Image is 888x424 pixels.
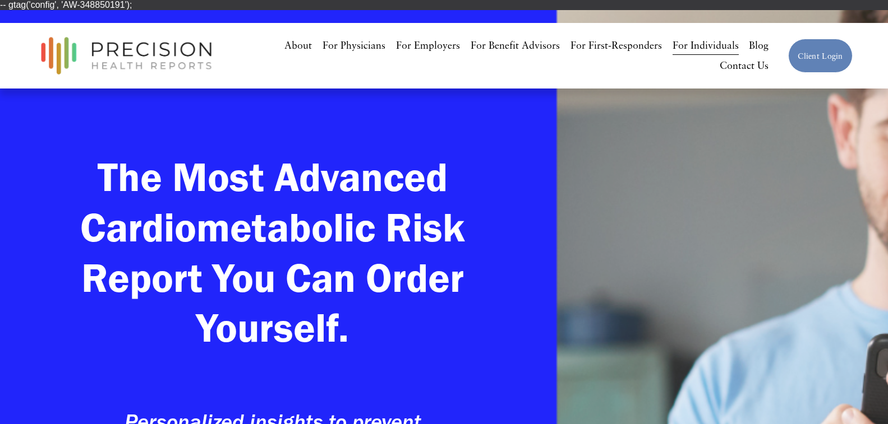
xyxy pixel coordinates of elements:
[471,36,560,56] a: For Benefit Advisors
[323,36,385,56] a: For Physicians
[749,36,769,56] a: Blog
[673,36,739,56] a: For Individuals
[80,152,475,352] strong: The Most Advanced Cardiometabolic Risk Report You Can Order Yourself.
[284,36,312,56] a: About
[720,55,769,76] a: Contact Us
[396,36,460,56] a: For Employers
[35,32,217,80] img: Precision Health Reports
[788,39,852,73] a: Client Login
[570,36,662,56] a: For First-Responders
